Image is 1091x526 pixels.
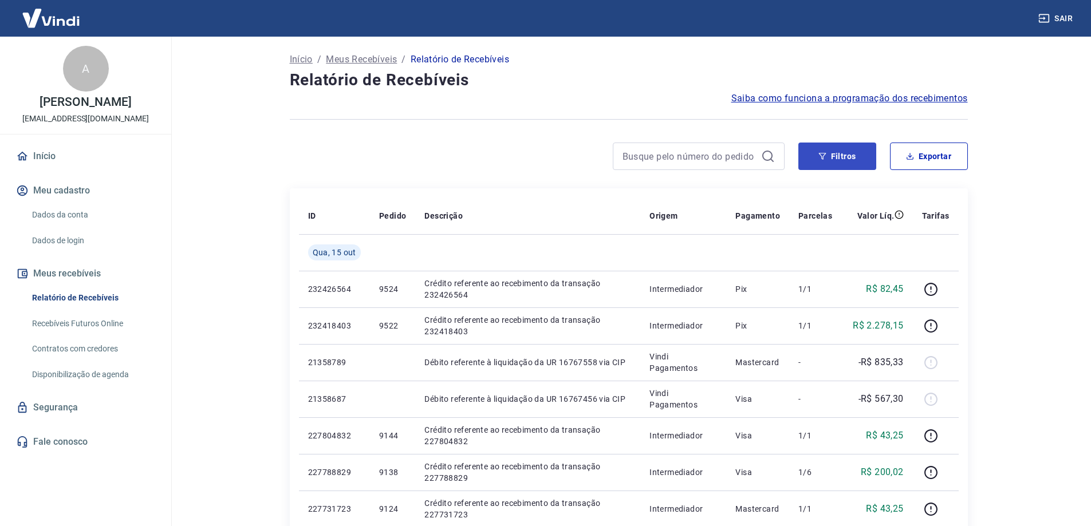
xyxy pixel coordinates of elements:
button: Exportar [890,143,968,170]
p: Crédito referente ao recebimento da transação 227731723 [424,497,631,520]
p: Intermediador [649,430,717,441]
p: Visa [735,430,780,441]
div: A [63,46,109,92]
p: -R$ 835,33 [858,355,904,369]
a: Contratos com credores [27,337,157,361]
a: Relatório de Recebíveis [27,286,157,310]
p: R$ 43,25 [866,429,903,442]
p: 1/6 [798,466,832,478]
p: 1/1 [798,320,832,331]
p: 21358789 [308,357,361,368]
p: 9524 [379,283,406,295]
p: Pix [735,283,780,295]
button: Filtros [798,143,876,170]
p: Crédito referente ao recebimento da transação 227788829 [424,461,631,484]
p: 232418403 [308,320,361,331]
p: Intermediador [649,283,717,295]
a: Meus Recebíveis [326,53,397,66]
button: Meu cadastro [14,178,157,203]
p: R$ 200,02 [861,465,904,479]
p: Pedido [379,210,406,222]
p: 1/1 [798,430,832,441]
button: Meus recebíveis [14,261,157,286]
p: / [401,53,405,66]
p: 9124 [379,503,406,515]
a: Início [290,53,313,66]
p: Valor Líq. [857,210,895,222]
p: / [317,53,321,66]
a: Dados de login [27,229,157,252]
p: 232426564 [308,283,361,295]
p: - [798,393,832,405]
p: Vindi Pagamentos [649,351,717,374]
p: [PERSON_NAME] [40,96,131,108]
p: Crédito referente ao recebimento da transação 232426564 [424,278,631,300]
p: 1/1 [798,283,832,295]
p: Pix [735,320,780,331]
p: 227788829 [308,466,361,478]
a: Recebíveis Futuros Online [27,312,157,335]
p: ID [308,210,316,222]
p: 21358687 [308,393,361,405]
p: 9138 [379,466,406,478]
a: Início [14,144,157,169]
p: Visa [735,393,780,405]
p: -R$ 567,30 [858,392,904,406]
p: 227731723 [308,503,361,515]
p: Relatório de Recebíveis [411,53,509,66]
p: Vindi Pagamentos [649,387,717,410]
p: Crédito referente ao recebimento da transação 232418403 [424,314,631,337]
input: Busque pelo número do pedido [623,148,757,165]
p: 227804832 [308,430,361,441]
p: Mastercard [735,503,780,515]
p: Descrição [424,210,463,222]
p: Mastercard [735,357,780,368]
p: R$ 82,45 [866,282,903,296]
a: Dados da conta [27,203,157,227]
p: 1/1 [798,503,832,515]
p: - [798,357,832,368]
img: Vindi [14,1,88,35]
h4: Relatório de Recebíveis [290,69,968,92]
p: Visa [735,466,780,478]
p: Débito referente à liquidação da UR 16767558 via CIP [424,357,631,368]
a: Segurança [14,395,157,420]
p: Tarifas [922,210,950,222]
p: R$ 43,25 [866,502,903,516]
button: Sair [1036,8,1077,29]
p: Pagamento [735,210,780,222]
a: Saiba como funciona a programação dos recebimentos [731,92,968,105]
span: Qua, 15 out [313,247,356,258]
p: [EMAIL_ADDRESS][DOMAIN_NAME] [22,113,149,125]
p: Parcelas [798,210,832,222]
p: 9522 [379,320,406,331]
a: Fale conosco [14,429,157,454]
p: 9144 [379,430,406,441]
a: Disponibilização de agenda [27,363,157,386]
p: R$ 2.278,15 [853,319,903,333]
p: Débito referente à liquidação da UR 16767456 via CIP [424,393,631,405]
p: Intermediador [649,503,717,515]
p: Origem [649,210,678,222]
p: Intermediador [649,320,717,331]
p: Intermediador [649,466,717,478]
p: Crédito referente ao recebimento da transação 227804832 [424,424,631,447]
